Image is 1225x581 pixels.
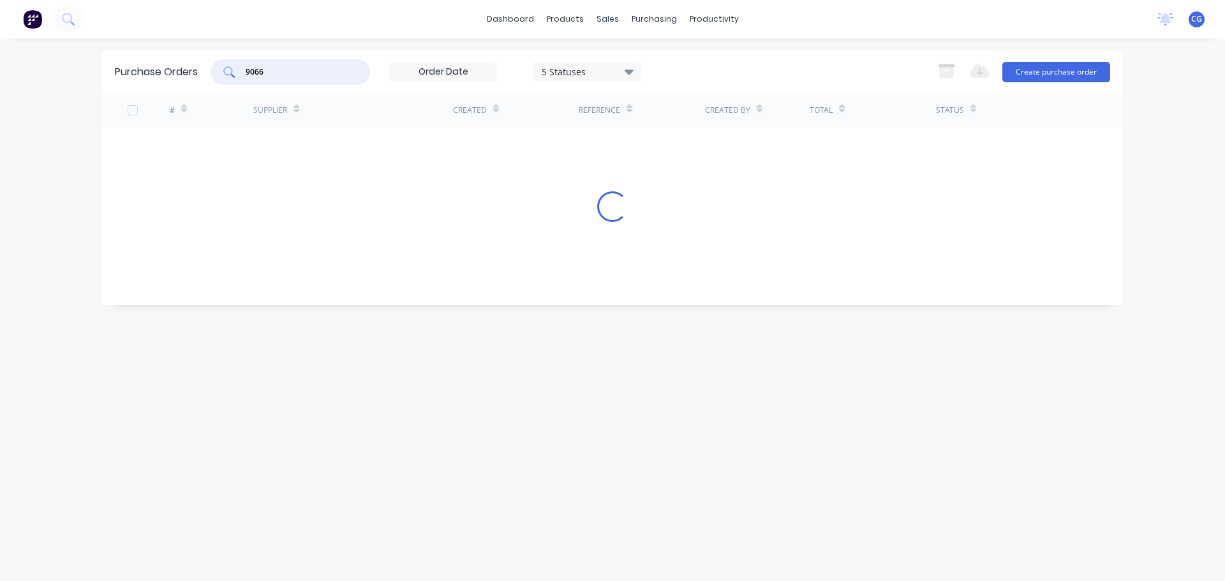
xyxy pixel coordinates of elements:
a: dashboard [480,10,540,29]
input: Order Date [390,63,497,82]
div: products [540,10,590,29]
div: Reference [579,105,620,116]
div: # [170,105,175,116]
div: Created By [705,105,750,116]
div: Total [810,105,833,116]
div: productivity [683,10,745,29]
div: Purchase Orders [115,64,198,80]
div: sales [590,10,625,29]
div: 5 Statuses [542,64,633,78]
span: CG [1191,13,1202,25]
div: Created [453,105,487,116]
button: Create purchase order [1002,62,1110,82]
div: Supplier [253,105,287,116]
img: Factory [23,10,42,29]
div: purchasing [625,10,683,29]
input: Search purchase orders... [244,66,350,78]
div: Status [936,105,964,116]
